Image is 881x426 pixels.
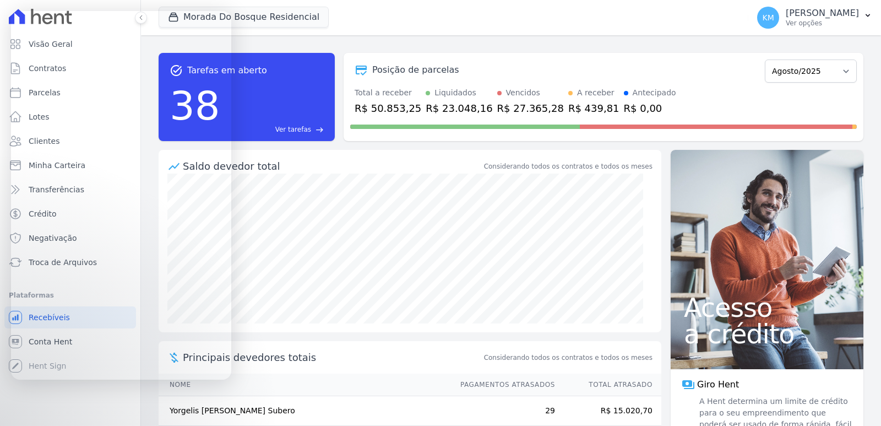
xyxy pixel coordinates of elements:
span: Ver tarefas [275,125,311,134]
div: Total a receber [355,87,421,99]
div: Saldo devedor total [183,159,482,174]
div: R$ 23.048,16 [426,101,492,116]
div: Antecipado [633,87,676,99]
a: Clientes [4,130,136,152]
td: 29 [450,396,556,426]
a: Transferências [4,179,136,201]
iframe: Intercom live chat [11,389,37,415]
a: Troca de Arquivos [4,251,136,273]
div: R$ 27.365,28 [497,101,564,116]
a: Ver tarefas east [225,125,324,134]
div: Posição de parcelas [372,63,459,77]
div: Considerando todos os contratos e todos os meses [484,161,652,171]
div: Liquidados [434,87,476,99]
td: R$ 15.020,70 [556,396,661,426]
td: Yorgelis [PERSON_NAME] Subero [159,396,450,426]
div: Vencidos [506,87,540,99]
p: [PERSON_NAME] [786,8,859,19]
span: KM [762,14,774,21]
span: Principais devedores totais [183,350,482,365]
span: east [316,126,324,134]
a: Minha Carteira [4,154,136,176]
a: Visão Geral [4,33,136,55]
iframe: Intercom live chat [11,11,231,380]
a: Negativação [4,227,136,249]
th: Nome [159,374,450,396]
span: Giro Hent [697,378,739,391]
a: Parcelas [4,82,136,104]
button: KM [PERSON_NAME] Ver opções [748,2,881,33]
span: Acesso [684,294,850,321]
div: R$ 50.853,25 [355,101,421,116]
th: Total Atrasado [556,374,661,396]
th: Pagamentos Atrasados [450,374,556,396]
span: Considerando todos os contratos e todos os meses [484,353,652,363]
a: Contratos [4,57,136,79]
a: Recebíveis [4,306,136,328]
a: Conta Hent [4,331,136,353]
a: Crédito [4,203,136,225]
div: R$ 0,00 [624,101,676,116]
p: Ver opções [786,19,859,28]
div: Plataformas [9,289,132,302]
div: R$ 439,81 [568,101,619,116]
a: Lotes [4,106,136,128]
span: a crédito [684,321,850,347]
button: Morada Do Bosque Residencial [159,7,329,28]
div: A receber [577,87,614,99]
